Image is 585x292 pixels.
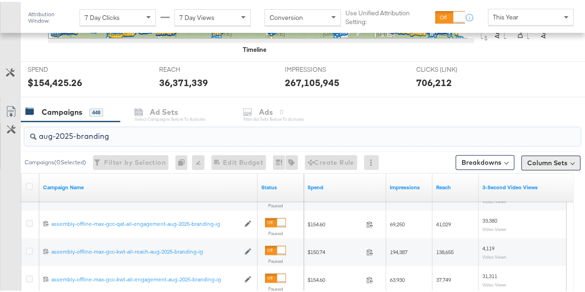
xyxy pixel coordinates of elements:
[436,182,475,189] a: The number of people your ad was served to.
[390,274,405,281] span: 63,930
[390,219,405,226] span: 69,250
[285,63,354,72] span: IMPRESSIONS
[416,63,485,72] span: CLICKS (LINK)
[390,247,407,254] span: 194,387
[85,12,120,20] span: 7 Day Clicks
[308,247,363,254] span: $150.74
[265,256,286,262] label: Paused
[482,243,494,250] span: 4,119
[175,153,192,168] div: 0
[308,182,382,189] a: The total amount spent to date.
[25,156,86,165] div: Campaigns ( 0 Selected)
[482,182,567,189] a: The number of times your video was viewed for 3 seconds or more.
[42,105,82,116] div: Campaigns
[493,11,518,19] span: This Year
[179,12,215,20] span: 7 Day Views
[521,154,580,168] button: Column Sets
[390,182,429,189] a: The number of times your ad was served. On mobile apps an ad is counted as served the first time ...
[265,284,286,290] label: Paused
[285,74,339,87] div: 267,105,945
[482,215,497,222] span: 33,380
[28,74,82,87] div: $154,425.26
[51,274,240,282] a: assembly-offline-max-gcc-kwt-all-engagement-aug-2025-branding-ig
[243,43,266,52] div: Timeline
[265,201,286,207] label: Paused
[28,63,97,72] span: SPEND
[51,246,240,254] div: assembly-offline-max-gcc-kwt-all-reach-aug-2025-branding-ig
[436,247,454,254] span: 138,655
[159,63,228,72] span: REACH
[456,153,514,168] button: Breakdowns
[159,74,208,87] div: 36,371,339
[482,252,506,258] sub: Video Views
[482,224,506,230] sub: Video Views
[516,13,524,37] text: Delivery
[37,122,532,140] input: Search Campaigns by Name, ID or Objective
[89,106,103,115] div: 448
[270,12,303,20] span: Conversion
[308,274,363,281] span: $154.60
[51,246,240,254] a: assembly-offline-max-gcc-kwt-all-reach-aug-2025-branding-ig
[265,229,286,235] label: Paused
[416,74,451,87] div: 706,212
[482,271,497,278] span: 31,311
[51,218,240,226] a: assembly-offline-max-gcc-qat-all-engagement-aug-2025-branding-ig
[345,7,431,24] label: Use Unified Attribution Setting:
[261,182,300,189] a: Shows the current state of your Ad Campaign.
[482,280,506,286] sub: Video Views
[43,182,254,189] a: Your campaign name.
[436,274,451,281] span: 37,749
[28,9,75,22] div: Attribution Window:
[436,219,451,226] span: 41,029
[539,15,548,37] text: Actions
[308,219,363,226] span: $154.60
